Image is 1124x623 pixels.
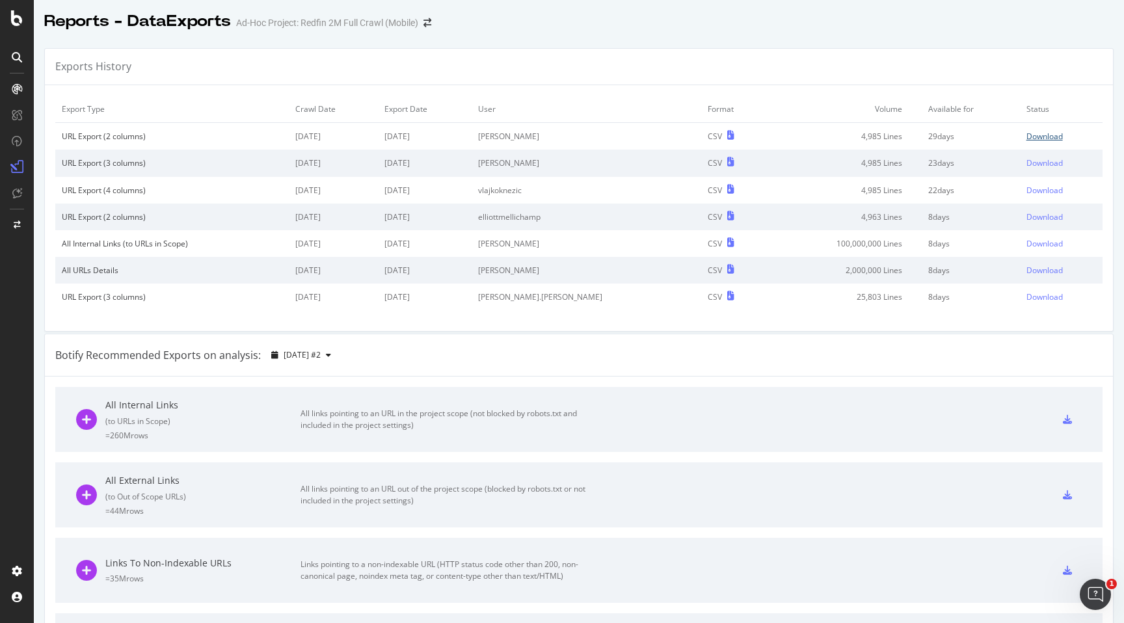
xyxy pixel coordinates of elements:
td: 8 days [922,257,1020,284]
td: 23 days [922,150,1020,176]
div: URL Export (2 columns) [62,131,282,142]
div: csv-export [1063,566,1072,575]
td: [PERSON_NAME] [472,230,701,257]
span: 1 [1106,579,1117,589]
div: All links pointing to an URL in the project scope (not blocked by robots.txt and included in the ... [301,408,593,431]
div: Download [1026,291,1063,302]
td: [DATE] [289,177,378,204]
td: [DATE] [289,257,378,284]
div: URL Export (3 columns) [62,291,282,302]
td: Export Type [55,96,289,123]
div: Links pointing to a non-indexable URL (HTTP status code other than 200, non-canonical page, noind... [301,559,593,582]
div: Download [1026,211,1063,222]
a: Download [1026,265,1096,276]
div: csv-export [1063,415,1072,424]
td: 29 days [922,123,1020,150]
div: Download [1026,265,1063,276]
div: ( to URLs in Scope ) [105,416,301,427]
div: CSV [708,291,722,302]
td: Export Date [378,96,472,123]
td: [PERSON_NAME] [472,123,701,150]
div: All Internal Links [105,399,301,412]
span: 2025 Aug. 22nd #2 [284,349,321,360]
td: Status [1020,96,1103,123]
td: 4,985 Lines [768,150,922,176]
div: CSV [708,211,722,222]
div: Download [1026,131,1063,142]
div: CSV [708,185,722,196]
div: All External Links [105,474,301,487]
td: [DATE] [289,123,378,150]
td: [DATE] [289,150,378,176]
div: Download [1026,185,1063,196]
div: CSV [708,157,722,168]
div: All links pointing to an URL out of the project scope (blocked by robots.txt or not included in t... [301,483,593,507]
a: Download [1026,157,1096,168]
td: 22 days [922,177,1020,204]
div: Botify Recommended Exports on analysis: [55,348,261,363]
td: [DATE] [378,204,472,230]
td: [DATE] [378,150,472,176]
div: Links To Non-Indexable URLs [105,557,301,570]
td: [PERSON_NAME] [472,257,701,284]
div: Exports History [55,59,131,74]
td: Volume [768,96,922,123]
a: Download [1026,131,1096,142]
td: [PERSON_NAME] [472,150,701,176]
div: = 35M rows [105,573,301,584]
div: All URLs Details [62,265,282,276]
a: Download [1026,291,1096,302]
div: Reports - DataExports [44,10,231,33]
td: 8 days [922,204,1020,230]
iframe: Intercom live chat [1080,579,1111,610]
td: 4,985 Lines [768,177,922,204]
div: CSV [708,265,722,276]
td: 8 days [922,284,1020,310]
td: [DATE] [378,284,472,310]
td: [DATE] [289,284,378,310]
a: Download [1026,211,1096,222]
td: [DATE] [289,204,378,230]
div: = 260M rows [105,430,301,441]
div: Download [1026,238,1063,249]
td: 4,963 Lines [768,204,922,230]
div: CSV [708,238,722,249]
td: 25,803 Lines [768,284,922,310]
td: elliottmellichamp [472,204,701,230]
td: vlajkoknezic [472,177,701,204]
a: Download [1026,238,1096,249]
div: CSV [708,131,722,142]
button: [DATE] #2 [266,345,336,365]
td: Crawl Date [289,96,378,123]
td: [DATE] [378,257,472,284]
div: Ad-Hoc Project: Redfin 2M Full Crawl (Mobile) [236,16,418,29]
a: Download [1026,185,1096,196]
div: URL Export (3 columns) [62,157,282,168]
td: Format [701,96,768,123]
div: arrow-right-arrow-left [423,18,431,27]
div: URL Export (2 columns) [62,211,282,222]
td: 4,985 Lines [768,123,922,150]
div: URL Export (4 columns) [62,185,282,196]
td: [DATE] [378,123,472,150]
td: [PERSON_NAME].[PERSON_NAME] [472,284,701,310]
div: ( to Out of Scope URLs ) [105,491,301,502]
td: [DATE] [378,177,472,204]
td: Available for [922,96,1020,123]
td: [DATE] [289,230,378,257]
div: Download [1026,157,1063,168]
div: csv-export [1063,490,1072,499]
td: [DATE] [378,230,472,257]
div: = 44M rows [105,505,301,516]
td: User [472,96,701,123]
td: 2,000,000 Lines [768,257,922,284]
td: 8 days [922,230,1020,257]
td: 100,000,000 Lines [768,230,922,257]
div: All Internal Links (to URLs in Scope) [62,238,282,249]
